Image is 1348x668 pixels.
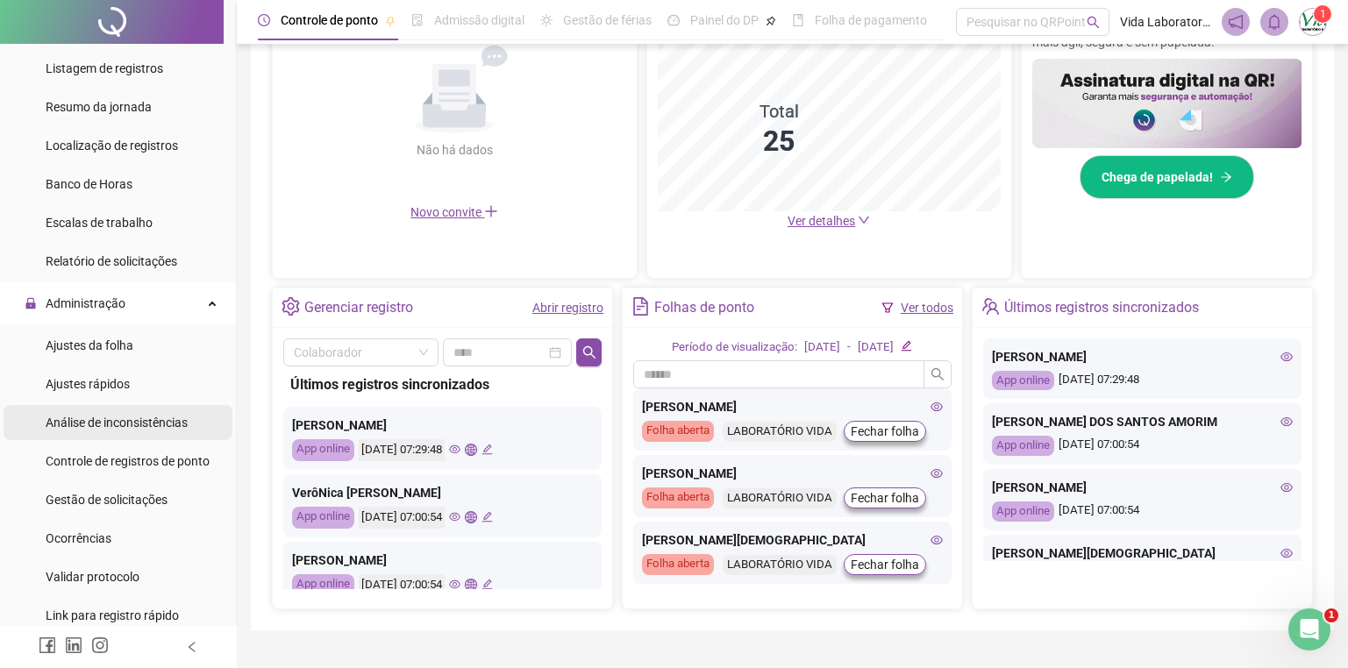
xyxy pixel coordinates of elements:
span: Ocorrências [46,531,111,545]
div: Últimos registros sincronizados [1004,293,1199,323]
div: [DATE] 07:00:54 [992,436,1293,456]
div: [PERSON_NAME] [292,416,593,435]
span: eye [1280,351,1293,363]
span: Ajustes da folha [46,338,133,352]
div: Folhas de ponto [654,293,754,323]
div: Folha aberta [642,487,714,508]
span: Resumo da jornada [46,100,152,114]
span: setting [282,297,300,316]
span: global [465,579,476,590]
div: App online [292,507,354,529]
span: edit [901,340,912,352]
iframe: Intercom live chat [1288,608,1330,650]
div: Folha aberta [642,421,714,442]
div: [DATE] 07:29:48 [359,439,445,461]
div: [DATE] [804,338,840,357]
span: lock [25,297,37,309]
span: Folha de pagamento [815,13,927,27]
div: - [847,338,851,357]
span: eye [1280,481,1293,494]
div: LABORATÓRIO VIDA [723,488,837,508]
span: Administração [46,296,125,310]
div: [DATE] [858,338,894,357]
div: Período de visualização: [672,338,797,357]
div: Últimos registros sincronizados [290,373,595,395]
span: plus [484,204,498,218]
div: LABORATÓRIO VIDA [723,422,837,442]
span: Controle de ponto [281,13,378,27]
div: LABORATÓRIO VIDA [723,555,837,575]
span: global [465,444,476,455]
span: 1 [1324,608,1338,622]
span: pushpin [766,16,776,26]
span: eye [449,579,460,590]
span: Admissão digital [434,13,524,27]
span: global [465,511,476,522]
span: bell [1266,14,1282,30]
span: Localização de registros [46,139,178,153]
img: 76119 [1300,9,1326,35]
div: Folha aberta [642,554,714,575]
span: search [931,367,945,381]
button: Fechar folha [844,421,926,442]
span: sun [540,14,553,26]
span: Fechar folha [851,488,919,508]
div: [PERSON_NAME] [992,347,1293,366]
a: Ver todos [901,301,953,315]
span: team [981,297,1000,316]
button: Fechar folha [844,487,926,508]
div: [PERSON_NAME] [992,478,1293,497]
div: [PERSON_NAME] [642,397,943,416]
div: [DATE] 07:00:54 [359,507,445,529]
div: [PERSON_NAME] DOS SANTOS AMORIM [992,412,1293,431]
div: App online [292,574,354,596]
div: VerôNica [PERSON_NAME] [292,483,593,502]
span: Banco de Horas [46,177,132,191]
sup: Atualize o seu contato no menu Meus Dados [1314,5,1331,23]
span: filter [881,302,894,314]
div: App online [992,371,1054,391]
img: banner%2F02c71560-61a6-44d4-94b9-c8ab97240462.png [1032,59,1302,149]
span: eye [1280,416,1293,428]
span: Ajustes rápidos [46,377,130,391]
a: Ver detalhes down [788,214,870,228]
span: eye [931,401,943,413]
span: left [186,641,198,653]
span: Ver detalhes [788,214,855,228]
span: Painel do DP [690,13,759,27]
span: eye [1280,547,1293,559]
span: arrow-right [1220,171,1232,183]
span: linkedin [65,636,82,654]
span: Análise de inconsistências [46,416,188,430]
span: 1 [1320,8,1326,20]
span: book [792,14,804,26]
a: Abrir registro [532,301,603,315]
span: Novo convite [410,205,498,219]
span: eye [449,511,460,522]
div: [DATE] 07:00:54 [359,574,445,596]
div: App online [292,439,354,461]
span: Gestão de solicitações [46,493,168,507]
span: Link para registro rápido [46,608,179,622]
div: [PERSON_NAME][DEMOGRAPHIC_DATA] [642,530,943,550]
span: Controle de registros de ponto [46,454,210,468]
span: edit [481,511,493,522]
span: Chega de papelada! [1102,167,1213,187]
span: Vida Laboratorio [1120,12,1211,32]
span: edit [481,579,493,590]
span: Listagem de registros [46,61,163,75]
span: Relatório de solicitações [46,254,177,268]
span: eye [449,444,460,455]
div: [DATE] 07:29:48 [992,371,1293,391]
div: Gerenciar registro [304,293,413,323]
span: Validar protocolo [46,570,139,584]
span: notification [1228,14,1244,30]
div: [PERSON_NAME] [642,464,943,483]
span: facebook [39,636,56,654]
span: pushpin [385,16,396,26]
span: down [858,214,870,226]
span: edit [481,444,493,455]
div: Não há dados [374,140,535,160]
span: eye [931,467,943,480]
button: Chega de papelada! [1080,155,1254,199]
